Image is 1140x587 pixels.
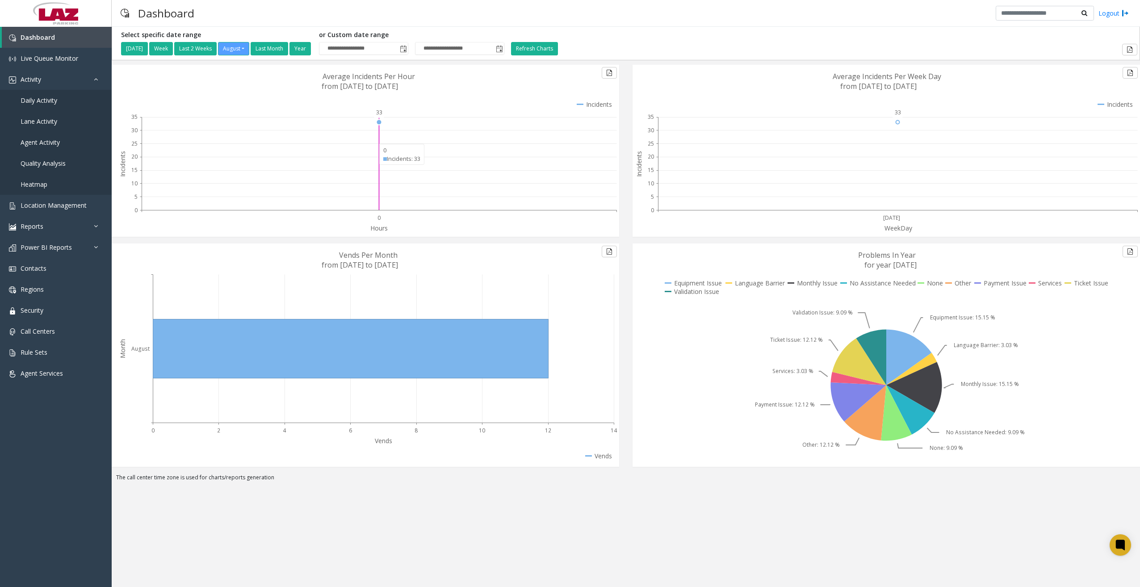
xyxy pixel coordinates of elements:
span: Power BI Reports [21,243,72,252]
text: 8 [415,427,418,434]
div: Incidents: 33 [383,155,420,163]
button: August [218,42,249,55]
text: Incidents [635,151,643,177]
div: 0 [383,146,420,155]
text: 10 [479,427,485,434]
text: 2 [217,427,220,434]
button: Export to pdf [602,67,617,79]
text: 0 [151,427,155,434]
text: 33 [376,109,382,116]
text: None: 9.09 % [930,444,963,452]
text: Ticket Issue: 12.12 % [770,336,823,344]
img: 'icon' [9,223,16,231]
span: Daily Activity [21,96,57,105]
text: 0 [651,206,654,214]
text: 0 [134,206,138,214]
span: Contacts [21,264,46,273]
img: 'icon' [9,370,16,377]
span: Security [21,306,43,314]
h5: Select specific date range [121,31,312,39]
text: 10 [648,180,654,187]
button: Export to pdf [1123,246,1138,257]
img: 'icon' [9,286,16,293]
button: [DATE] [121,42,148,55]
span: Activity [21,75,41,84]
text: Other: 12.12 % [802,441,840,449]
span: Toggle popup [398,42,408,55]
h5: or Custom date range [319,31,504,39]
text: Language Barrier: 3.03 % [954,341,1018,349]
span: Call Centers [21,327,55,335]
text: 25 [648,140,654,147]
text: 5 [651,193,654,201]
text: 20 [131,153,138,160]
text: Month [118,339,127,358]
span: Reports [21,222,43,231]
button: Year [289,42,311,55]
text: from [DATE] to [DATE] [840,81,917,91]
text: Validation Issue: 9.09 % [792,309,853,316]
span: Dashboard [21,33,55,42]
text: for year [DATE] [864,260,917,270]
img: 'icon' [9,202,16,210]
a: Dashboard [2,27,112,48]
h3: Dashboard [134,2,199,24]
img: logout [1122,8,1129,18]
text: 30 [131,126,138,134]
text: from [DATE] to [DATE] [322,260,398,270]
text: 12 [545,427,551,434]
span: Heatmap [21,180,47,189]
text: August [131,345,150,352]
text: Services: 3.03 % [772,367,813,375]
span: Location Management [21,201,87,210]
span: Toggle popup [494,42,504,55]
text: 0 [377,214,381,222]
text: Vends Per Month [339,250,398,260]
img: 'icon' [9,34,16,42]
div: The call center time zone is used for charts/reports generation [112,474,1140,486]
text: 35 [131,113,138,121]
text: Problems In Year [858,250,916,260]
text: 30 [648,126,654,134]
text: No Assistance Needed: 9.09 % [946,428,1025,436]
text: Payment Issue: 12.12 % [755,401,815,408]
text: 6 [349,427,352,434]
button: Export to pdf [1123,67,1138,79]
text: [DATE] [883,214,900,222]
span: Agent Services [21,369,63,377]
img: 'icon' [9,244,16,252]
img: 'icon' [9,55,16,63]
button: Refresh Charts [511,42,558,55]
text: Average Incidents Per Week Day [833,71,941,81]
text: 15 [648,166,654,174]
text: Incidents [118,151,127,177]
span: Live Queue Monitor [21,54,78,63]
a: Logout [1098,8,1129,18]
img: 'icon' [9,328,16,335]
text: 4 [283,427,286,434]
button: Last Month [251,42,288,55]
img: 'icon' [9,265,16,273]
span: Quality Analysis [21,159,66,168]
text: 35 [648,113,654,121]
text: Equipment Issue: 15.15 % [930,314,995,321]
span: Agent Activity [21,138,60,147]
text: WeekDay [884,224,913,232]
span: Rule Sets [21,348,47,356]
text: 14 [611,427,617,434]
span: Lane Activity [21,117,57,126]
img: 'icon' [9,349,16,356]
text: 5 [134,193,138,201]
text: 10 [131,180,138,187]
text: Vends [375,436,392,445]
button: Week [149,42,173,55]
text: 33 [895,109,901,116]
text: Average Incidents Per Hour [323,71,415,81]
button: Export to pdf [1122,44,1137,55]
text: 20 [648,153,654,160]
text: from [DATE] to [DATE] [322,81,398,91]
text: Monthly Issue: 15.15 % [961,380,1019,388]
text: 25 [131,140,138,147]
text: 15 [131,166,138,174]
img: 'icon' [9,76,16,84]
